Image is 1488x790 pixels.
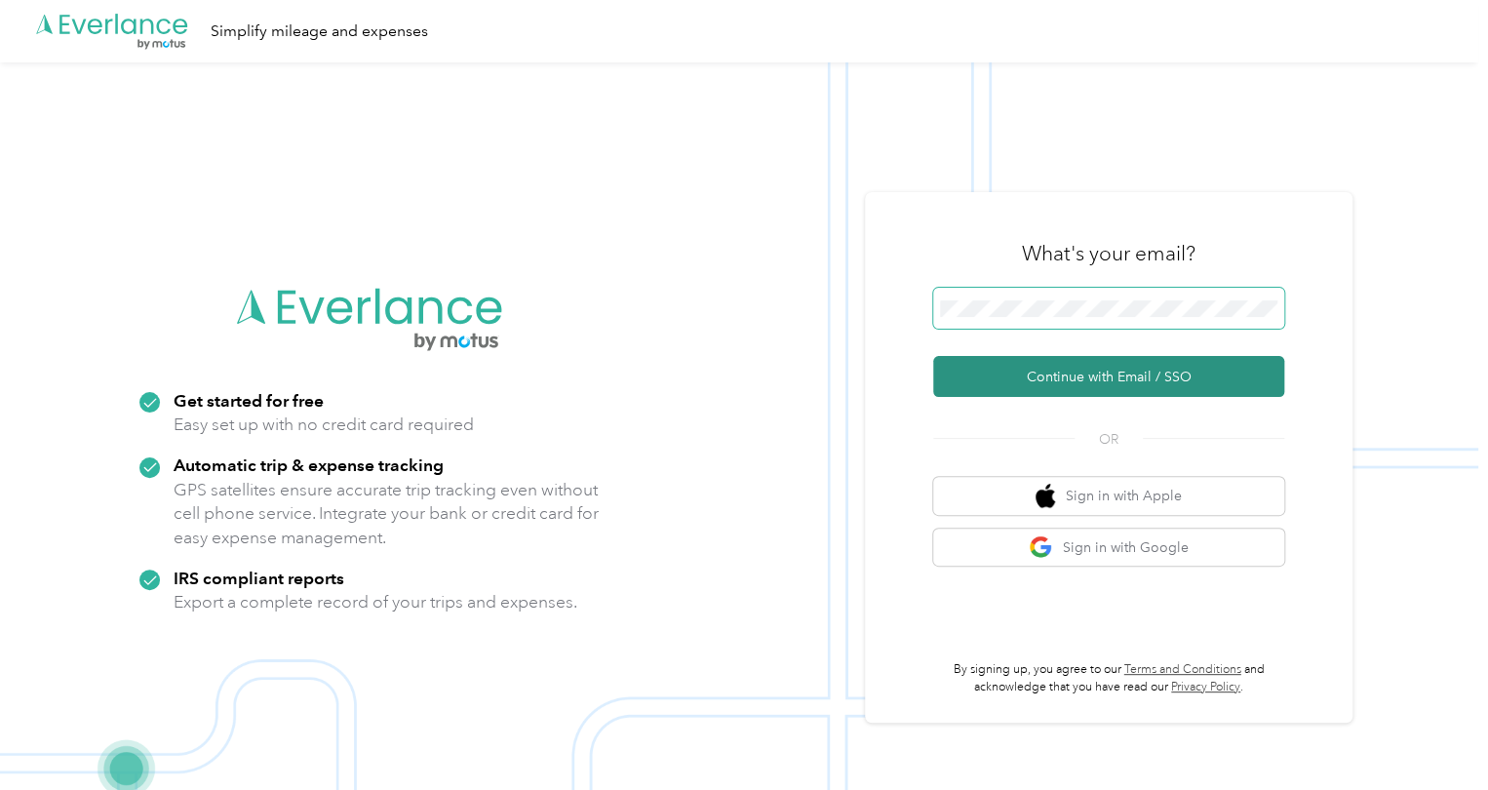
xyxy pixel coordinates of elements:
img: google logo [1029,535,1053,560]
div: Simplify mileage and expenses [211,20,428,44]
a: Terms and Conditions [1124,662,1241,677]
p: By signing up, you agree to our and acknowledge that you have read our . [933,661,1284,695]
p: GPS satellites ensure accurate trip tracking even without cell phone service. Integrate your bank... [174,478,600,550]
p: Easy set up with no credit card required [174,413,474,437]
p: Export a complete record of your trips and expenses. [174,590,577,614]
a: Privacy Policy [1171,680,1240,694]
strong: Automatic trip & expense tracking [174,454,444,475]
img: apple logo [1036,484,1055,508]
h3: What's your email? [1022,240,1195,267]
strong: Get started for free [174,390,324,411]
strong: IRS compliant reports [174,568,344,588]
button: google logoSign in with Google [933,529,1284,567]
button: Continue with Email / SSO [933,356,1284,397]
span: OR [1075,429,1143,450]
button: apple logoSign in with Apple [933,477,1284,515]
